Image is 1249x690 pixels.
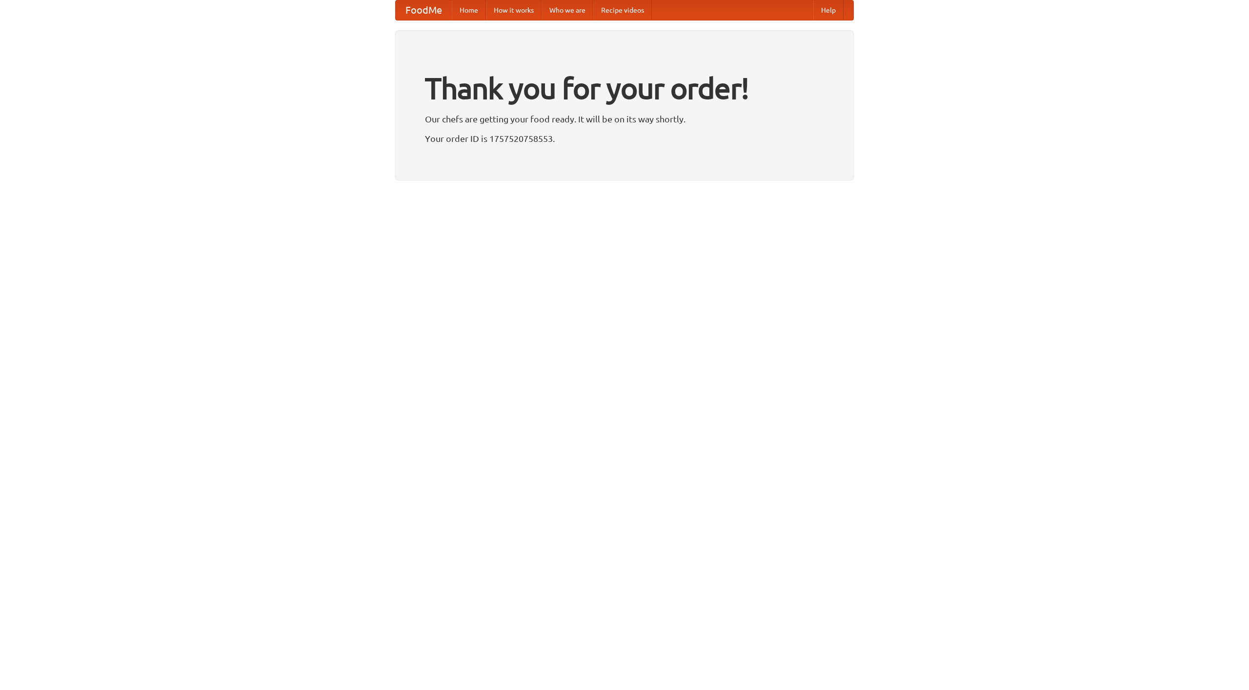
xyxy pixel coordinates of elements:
p: Our chefs are getting your food ready. It will be on its way shortly. [425,112,824,126]
a: Home [452,0,486,20]
h1: Thank you for your order! [425,65,824,112]
p: Your order ID is 1757520758553. [425,131,824,146]
a: Who we are [542,0,593,20]
a: Recipe videos [593,0,652,20]
a: FoodMe [396,0,452,20]
a: Help [813,0,844,20]
a: How it works [486,0,542,20]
